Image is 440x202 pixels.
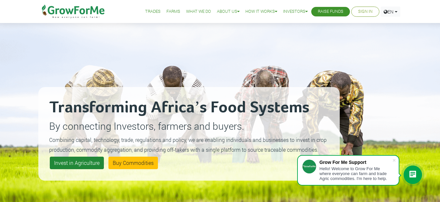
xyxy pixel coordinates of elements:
a: How it Works [245,8,277,15]
div: Hello! Welcome to Grow For Me where everyone can farm and trade Agric commodities. I'm here to help. [319,166,392,181]
h2: Transforming Africa’s Food Systems [49,98,329,118]
a: About Us [217,8,239,15]
a: What We Do [186,8,211,15]
a: Invest in Agriculture [50,157,104,169]
a: Farms [166,8,180,15]
a: EN [381,7,400,17]
a: Buy Commodities [108,157,158,169]
a: Investors [283,8,308,15]
a: Sign In [358,8,373,15]
small: Combining capital, technology, trade, regulations and policy, we are enabling individuals and bus... [49,136,327,153]
a: Raise Funds [318,8,343,15]
p: By connecting Investors, farmers and buyers. [49,119,329,133]
a: Trades [145,8,161,15]
div: Grow For Me Support [319,160,392,165]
